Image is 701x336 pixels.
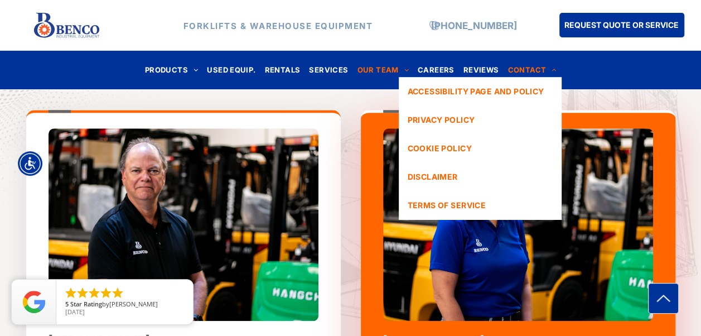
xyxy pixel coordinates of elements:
a: CONTACT [503,63,560,78]
li:  [99,286,113,300]
span: CONTACT [507,63,556,78]
span: [PERSON_NAME] [109,300,158,308]
a: PRODUCTS [141,63,203,78]
a: PRIVACY POLICY [399,105,560,134]
a: OUR TEAM [352,63,413,78]
span: REQUEST QUOTE OR SERVICE [564,15,679,35]
a: [PHONE_NUMBER] [431,20,517,31]
a: DISCLAIMER [399,162,560,191]
a: REVIEWS [459,63,504,78]
span: by [65,301,184,309]
a: SERVICES [304,63,352,78]
a: CAREERS [413,63,459,78]
span: TERMS OF SERVICE [407,199,486,211]
span: DISCLAIMER [407,171,457,183]
a: TERMS OF SERVICE [399,191,560,219]
div: Accessibility Menu [18,151,42,176]
span: ACCESSIBILITY PAGE AND POLICY [407,85,544,97]
a: REQUEST QUOTE OR SERVICE [559,13,684,37]
a: COOKIE POLICY [399,134,560,162]
span: Star Rating [70,300,102,308]
span: PRIVACY POLICY [407,114,475,126]
img: bencoindustrial [383,128,653,321]
li:  [111,286,124,300]
img: Review Rating [23,291,45,313]
li:  [76,286,89,300]
a: ACCESSIBILITY PAGE AND POLICY [399,77,560,105]
li:  [88,286,101,300]
a: RENTALS [260,63,305,78]
span: 5 [65,300,69,308]
img: bencoindustrial [49,128,318,321]
strong: FORKLIFTS & WAREHOUSE EQUIPMENT [183,20,373,31]
li:  [64,286,78,300]
a: USED EQUIP. [202,63,260,78]
span: [DATE] [65,308,85,316]
span: COOKIE POLICY [407,142,471,154]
